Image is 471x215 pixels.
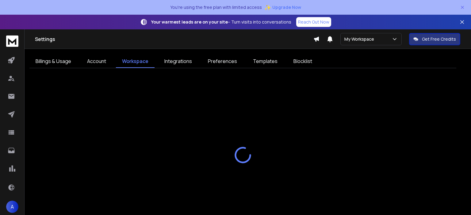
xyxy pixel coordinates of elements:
p: You're using the free plan with limited access [170,4,262,10]
span: ✨ [264,3,271,12]
p: Get Free Credits [422,36,456,42]
a: Account [81,55,112,68]
h1: Settings [35,35,313,43]
button: A [6,201,18,213]
a: Preferences [202,55,243,68]
a: Billings & Usage [29,55,77,68]
span: Upgrade Now [272,4,301,10]
strong: Your warmest leads are on your site [151,19,228,25]
p: Reach Out Now [298,19,329,25]
img: logo [6,35,18,47]
a: Integrations [158,55,198,68]
a: Blocklist [287,55,318,68]
a: Reach Out Now [296,17,331,27]
button: Get Free Credits [409,33,460,45]
a: Templates [247,55,284,68]
button: ✨Upgrade Now [264,1,301,13]
p: – Turn visits into conversations [151,19,291,25]
a: Workspace [116,55,155,68]
p: My Workspace [344,36,377,42]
